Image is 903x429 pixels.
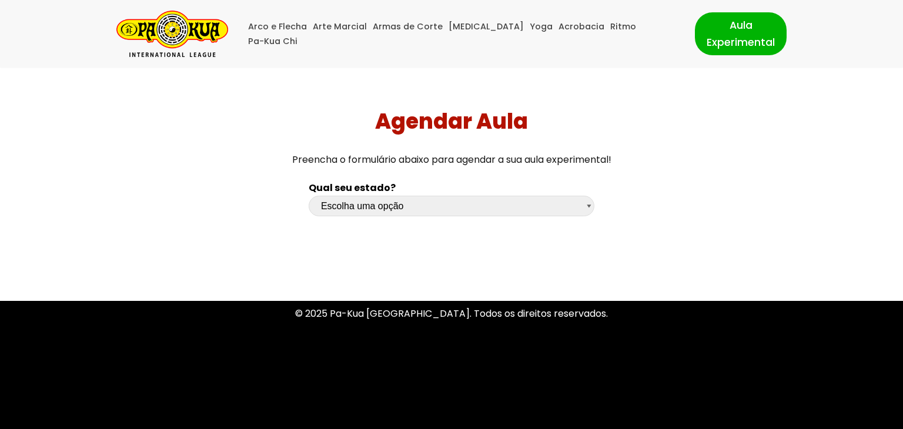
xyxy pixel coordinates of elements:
[186,407,237,421] a: WordPress
[695,12,787,55] a: Aula Experimental
[116,406,237,422] p: | Movido a
[116,306,787,321] p: © 2025 Pa-Kua [GEOGRAPHIC_DATA]. Todos os direitos reservados.
[5,109,899,134] h1: Agendar Aula
[399,356,504,370] a: Política de Privacidade
[610,19,636,34] a: Ritmo
[558,19,604,34] a: Acrobacia
[449,19,524,34] a: [MEDICAL_DATA]
[116,407,140,421] a: Neve
[246,19,677,49] div: Menu primário
[530,19,553,34] a: Yoga
[248,19,307,34] a: Arco e Flecha
[313,19,367,34] a: Arte Marcial
[5,152,899,167] p: Preencha o formulário abaixo para agendar a sua aula experimental!
[309,181,396,195] b: Qual seu estado?
[248,34,297,49] a: Pa-Kua Chi
[373,19,443,34] a: Armas de Corte
[116,11,228,57] a: Pa-Kua Brasil Uma Escola de conhecimentos orientais para toda a família. Foco, habilidade concent...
